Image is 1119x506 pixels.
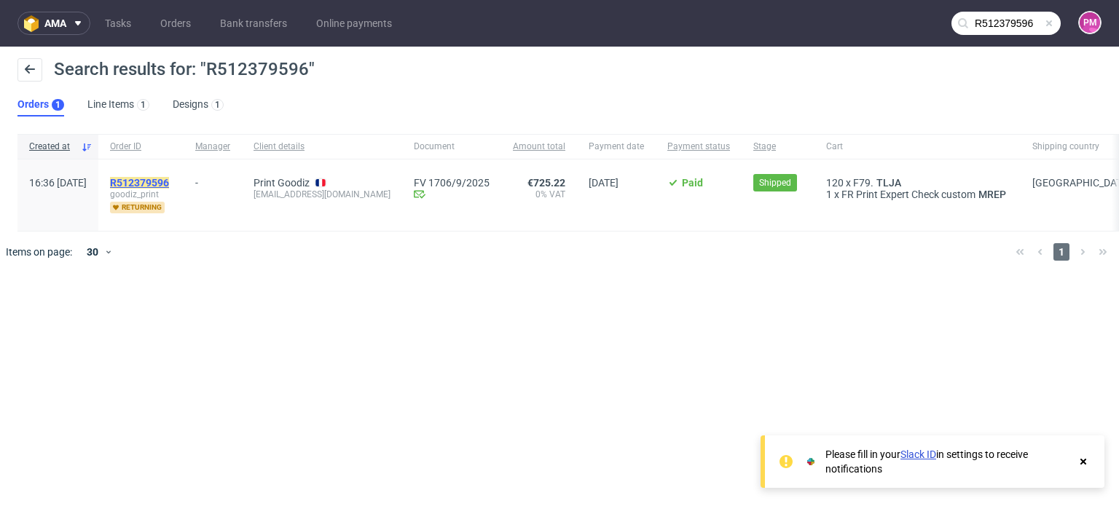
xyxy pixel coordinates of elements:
div: - [195,171,230,189]
span: FR Print Expert Check custom [841,189,975,200]
span: Created at [29,141,75,153]
img: Slack [804,454,818,469]
span: Shipped [759,176,791,189]
span: Order ID [110,141,172,153]
a: MREP [975,189,1009,200]
span: Paid [682,177,703,189]
span: Client details [254,141,390,153]
span: Items on page: [6,245,72,259]
a: Bank transfers [211,12,296,35]
a: Line Items1 [87,93,149,116]
span: 0% VAT [513,189,565,200]
span: F79. [853,177,873,189]
div: x [826,177,1009,189]
a: Slack ID [900,448,936,460]
a: Tasks [96,12,140,35]
span: 1 [1053,243,1069,261]
span: Payment date [589,141,644,153]
span: Document [414,141,490,153]
a: Orders1 [17,93,64,116]
a: Orders [152,12,200,35]
a: Online payments [307,12,401,35]
div: 1 [141,100,146,110]
img: logo [24,15,44,32]
figcaption: PM [1080,12,1100,33]
span: Stage [753,141,803,153]
span: ama [44,18,66,28]
span: Amount total [513,141,565,153]
div: Please fill in your in settings to receive notifications [825,447,1069,476]
div: 1 [215,100,220,110]
span: Manager [195,141,230,153]
div: 30 [78,242,104,262]
button: ama [17,12,90,35]
span: €725.22 [527,177,565,189]
span: returning [110,202,165,213]
span: Payment status [667,141,730,153]
span: 120 [826,177,844,189]
a: Print Goodiz [254,177,310,189]
span: 16:36 [DATE] [29,177,87,189]
a: TLJA [873,177,904,189]
div: [EMAIL_ADDRESS][DOMAIN_NAME] [254,189,390,200]
a: Designs1 [173,93,224,116]
span: Search results for: "R512379596" [54,59,315,79]
span: Cart [826,141,1009,153]
span: [DATE] [589,177,619,189]
a: R512379596 [110,177,172,189]
span: 1 [826,189,832,200]
span: goodiz_print [110,189,172,200]
div: 1 [55,100,60,110]
mark: R512379596 [110,177,169,189]
a: FV 1706/9/2025 [414,177,490,189]
div: x [826,189,1009,200]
